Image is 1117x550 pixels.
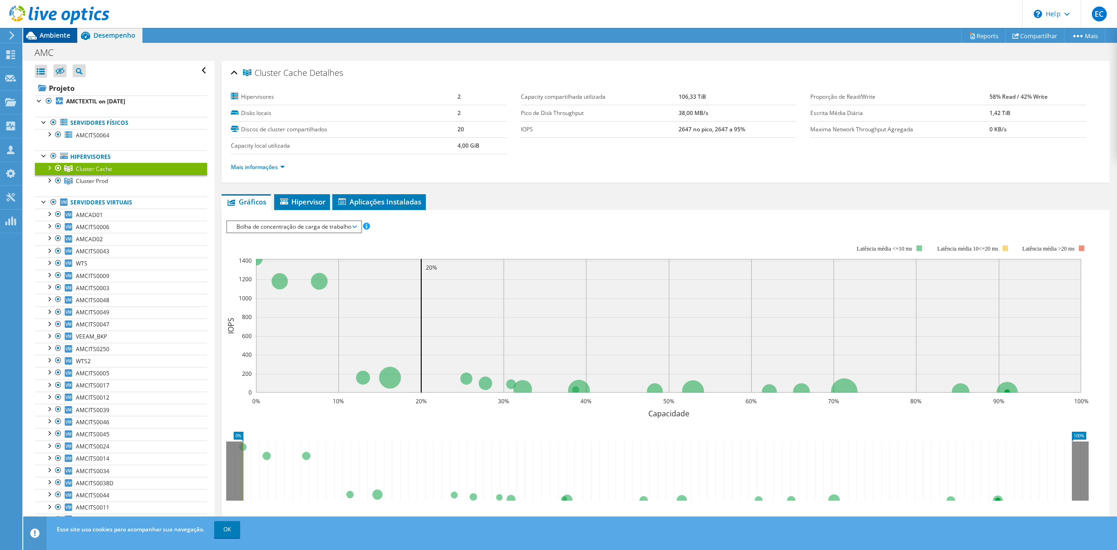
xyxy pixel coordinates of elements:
span: AMCITS0048 [76,296,109,304]
text: 10% [333,397,344,405]
span: AMCAD02 [76,235,103,243]
h1: AMC [30,48,68,58]
span: WTS [76,259,87,267]
a: Projeto [35,81,207,95]
span: Bolha de concentração de carga de trabalho [232,221,356,232]
a: Compartilhar [1005,28,1064,43]
text: 400 [242,351,252,359]
tspan: Latência média <=10 ms [857,245,912,252]
text: 20% [416,397,427,405]
span: AMCITS0064 [76,131,109,139]
span: AMCITS0038D [76,479,114,487]
a: OK [214,521,240,538]
span: Cluster Prod [76,177,108,185]
a: AMCITS0039 [35,404,207,416]
a: AMCITS0034 [35,465,207,477]
a: WTS [35,258,207,270]
a: Cluster Cache [35,163,207,175]
a: AMCITS0003 [35,282,207,294]
label: Pico de Disk Throughput [521,109,679,118]
a: Mais [1064,28,1105,43]
a: AMCITS0064 [35,129,207,141]
a: Mais informações [231,163,285,171]
a: AMCITS0038D [35,477,207,489]
text: 30% [498,397,509,405]
b: 4,00 GiB [458,142,479,149]
a: AMCITS0011 [35,502,207,514]
span: AMCITS0047 [76,320,109,328]
span: EC [1092,7,1107,21]
text: 80% [910,397,922,405]
span: AMCITS0017 [76,381,109,389]
a: AMCITS0007 [35,514,207,526]
span: AMCAD01 [76,211,103,219]
a: AMCITS0047 [35,319,207,331]
label: Capacity compartilhada utilizada [521,92,679,102]
span: AMCITS0250 [76,345,109,353]
a: AMCITS0250 [35,343,207,355]
text: 100% [1074,397,1089,405]
label: Maxima Network Throughput Agregada [810,125,989,134]
span: AMCITS0012 [76,394,109,401]
span: AMCITS0024 [76,442,109,450]
text: 70% [828,397,839,405]
span: AMCITS0043 [76,247,109,255]
a: WTS2 [35,355,207,367]
span: AMCITS0011 [76,503,109,511]
text: 90% [993,397,1004,405]
span: Aplicações Instaladas [337,197,421,206]
b: 2647 no pico, 2647 a 95% [679,125,745,133]
a: AMCAD01 [35,209,207,221]
a: AMCITS0048 [35,294,207,306]
text: 600 [242,332,252,340]
span: Ambiente [40,31,70,40]
a: Servidores físicos [35,117,207,129]
span: AMCITS0044 [76,491,109,499]
a: Servidores virtuais [35,197,207,209]
span: AMCITS0014 [76,455,109,462]
span: AMCITS0046 [76,418,109,426]
label: Proporção de Read/Write [810,92,989,102]
span: AMCITS0006 [76,223,109,231]
span: Hipervisor [279,197,325,206]
span: Desempenho [94,31,135,40]
label: Capacity local utilizada [231,141,458,150]
span: AMCITS0005 [76,369,109,377]
label: Hipervisores [231,92,458,102]
b: 1,42 TiB [989,109,1010,117]
b: 2 [458,93,461,101]
a: AMCITS0009 [35,270,207,282]
span: Esse site usa cookies para acompanhar sua navegação. [57,525,204,533]
span: VEEAM_BKP [76,333,107,340]
b: AMCTEXTIL on [DATE] [66,97,125,105]
span: AMCITS0045 [76,430,109,438]
a: Reports [961,28,1006,43]
a: AMCITS0043 [35,245,207,258]
a: AMCAD02 [35,233,207,245]
a: AMCTEXTIL on [DATE] [35,95,207,108]
text: 0 [249,388,252,396]
text: 40% [580,397,592,405]
span: AMCITS0003 [76,284,109,292]
text: 1400 [239,257,252,265]
span: AMCITS0007 [76,516,109,523]
tspan: Latência média 10<=20 ms [937,245,998,252]
b: 38,00 MB/s [679,109,708,117]
a: AMCITS0044 [35,489,207,501]
b: 2 [458,109,461,117]
a: AMCITS0006 [35,221,207,233]
text: Capacidade [648,408,689,419]
a: AMCITS0014 [35,453,207,465]
svg: \n [1034,10,1042,18]
a: Hipervisores [35,150,207,163]
text: 60% [746,397,757,405]
span: Cluster Cache [76,165,112,173]
span: Cluster Cache [243,68,307,78]
a: AMCITS0005 [35,367,207,379]
text: 0% [252,397,260,405]
a: AMCITS0046 [35,416,207,428]
label: Escrita Média Diária [810,109,989,118]
a: AMCITS0024 [35,441,207,453]
b: 58% Read / 42% Write [989,93,1048,101]
span: Gráficos [226,197,266,206]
